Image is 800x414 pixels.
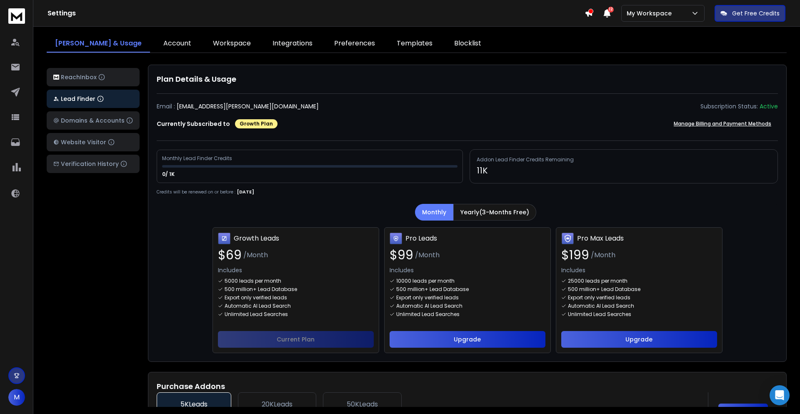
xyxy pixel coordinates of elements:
button: M [8,389,25,406]
span: /Month [243,250,268,260]
p: Includes [218,266,374,274]
div: Active [760,102,778,110]
p: Automatic AI Lead Search [568,303,634,309]
button: Yearly(3-Months Free) [453,204,536,221]
p: 11K [477,165,771,176]
button: Website Visitor [47,133,140,151]
p: 500 million+ Lead Database [568,286,640,293]
p: Automatic AI Lead Search [396,303,462,309]
a: Preferences [326,35,383,53]
p: 500 million+ Lead Database [225,286,297,293]
button: Lead Finder [47,90,140,108]
a: Workspace [205,35,259,53]
p: Automatic AI Lead Search [225,303,291,309]
h3: Addon Lead Finder Credits Remaining [477,156,771,163]
p: Export only verified leads [568,294,630,301]
p: 10000 leads per month [396,278,455,284]
a: Blocklist [446,35,490,53]
p: Manage Billing and Payment Methods [674,120,771,127]
h1: Purchase Addons [157,381,778,392]
a: [PERSON_NAME] & Usage [47,35,150,53]
p: Includes [390,266,545,274]
div: Open Intercom Messenger [770,385,790,405]
p: [DATE] [237,188,254,196]
p: 25000 leads per month [568,278,627,284]
h3: Pro Leads [405,233,437,243]
h3: Growth Leads [234,233,279,243]
span: 12 [608,7,614,13]
p: Get Free Credits [732,9,780,18]
h3: Pro Max Leads [577,233,624,243]
p: Subscription Status: [700,102,758,110]
div: Monthly Lead Finder Credits [162,155,233,162]
button: Manage Billing and Payment Methods [667,115,778,132]
p: Export only verified leads [396,294,459,301]
p: Unlimited Lead Searches [225,311,288,318]
button: Get Free Credits [715,5,785,22]
button: ReachInbox [47,68,140,86]
span: /Month [591,250,615,260]
p: My Workspace [627,9,675,18]
div: Growth Plan [235,119,277,128]
p: 5000 leads per month [225,278,281,284]
p: Includes [561,266,717,274]
p: Export only verified leads [225,294,287,301]
span: $ 99 [390,248,413,263]
p: Email : [157,102,175,110]
img: logo [53,75,59,80]
p: Credits will be renewed on or before : [157,189,235,195]
span: /Month [415,250,440,260]
p: Unlimited Lead Searches [568,311,631,318]
a: Integrations [264,35,321,53]
p: Unlimited Lead Searches [396,311,460,318]
a: Templates [388,35,441,53]
button: Domains & Accounts [47,111,140,130]
img: logo [8,8,25,24]
button: Upgrade [390,331,545,348]
span: $ 69 [218,248,242,263]
a: Account [155,35,200,53]
p: Currently Subscribed to [157,120,230,128]
p: 500 million+ Lead Database [396,286,469,293]
button: Upgrade [561,331,717,348]
button: Verification History [47,155,140,173]
button: Monthly [415,204,453,221]
p: 0/ 1K [162,171,176,178]
h1: Settings [47,8,585,18]
p: [EMAIL_ADDRESS][PERSON_NAME][DOMAIN_NAME] [177,102,319,110]
h1: Plan Details & Usage [157,73,778,85]
span: $ 199 [561,248,589,263]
